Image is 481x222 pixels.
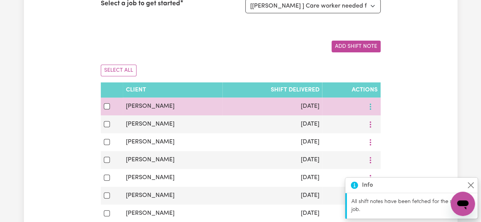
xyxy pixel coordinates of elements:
[332,41,381,52] button: Add a new shift note for the selected job
[126,192,175,198] span: [PERSON_NAME]
[222,151,322,169] td: [DATE]
[222,187,322,205] td: [DATE]
[363,136,378,148] button: More options
[363,101,378,112] button: More options
[363,172,378,184] button: More options
[363,154,378,166] button: More options
[222,98,322,115] td: [DATE]
[126,175,175,181] span: [PERSON_NAME]
[126,103,175,109] span: [PERSON_NAME]
[466,181,475,190] button: Close
[126,121,175,127] span: [PERSON_NAME]
[222,169,322,187] td: [DATE]
[362,181,373,190] strong: Info
[126,139,175,145] span: [PERSON_NAME]
[222,115,322,133] td: [DATE]
[126,157,175,163] span: [PERSON_NAME]
[451,192,475,216] iframe: Button to launch messaging window
[351,198,473,214] p: All shift notes have been fetched for the selected job.
[322,82,380,98] th: Actions
[126,87,146,93] span: Client
[222,133,322,151] td: [DATE]
[126,210,175,216] span: [PERSON_NAME]
[222,82,322,98] th: Shift delivered
[101,65,137,76] button: Select All
[363,118,378,130] button: More options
